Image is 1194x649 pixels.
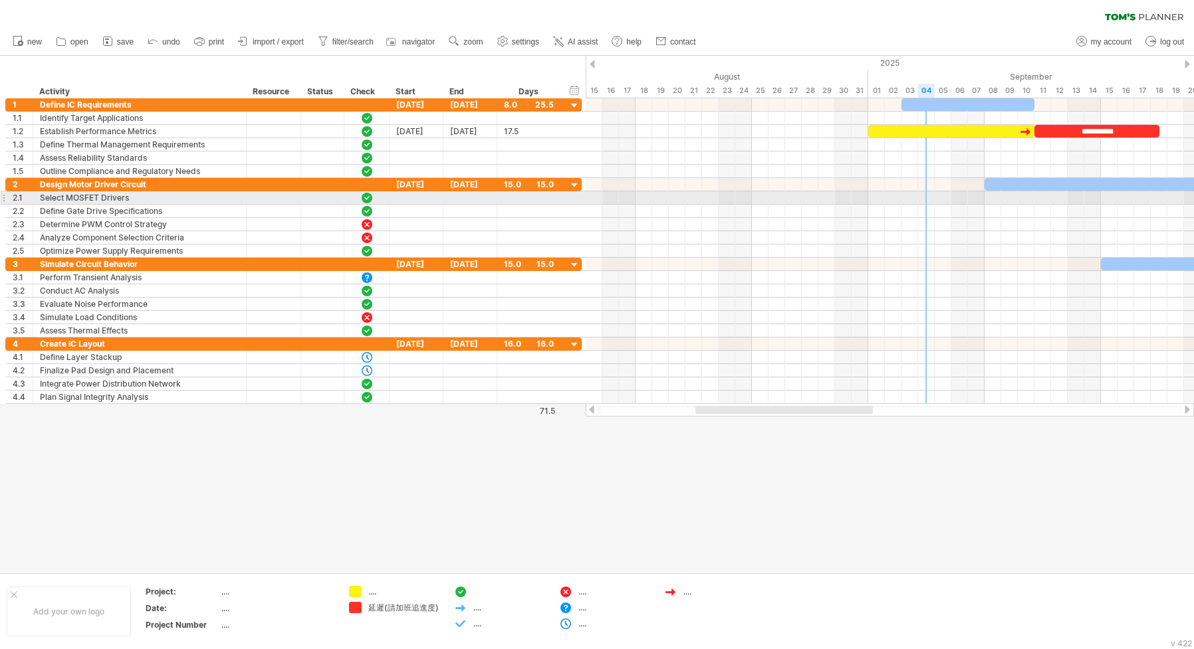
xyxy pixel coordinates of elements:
[512,37,539,46] span: settings
[40,311,239,324] div: Simulate Load Conditions
[802,84,818,98] div: Thursday, 28 August 2025
[13,271,33,284] div: 3.1
[13,231,33,244] div: 2.4
[13,151,33,164] div: 1.4
[652,33,700,50] a: contact
[1084,84,1101,98] div: Sunday, 14 September 2025
[144,33,184,50] a: undo
[578,586,651,597] div: ....
[70,37,88,46] span: open
[868,84,885,98] div: Monday, 1 September 2025
[40,231,239,244] div: Analyze Component Selection Criteria
[550,33,602,50] a: AI assist
[40,244,239,257] div: Optimize Power Supply Requirements
[578,602,651,613] div: ....
[497,85,560,98] div: Days
[968,84,985,98] div: Sunday, 7 September 2025
[901,84,918,98] div: Wednesday, 3 September 2025
[504,258,554,270] div: 15.0
[951,84,968,98] div: Saturday, 6 September 2025
[685,84,702,98] div: Thursday, 21 August 2025
[13,324,33,337] div: 3.5
[221,603,333,614] div: ....
[835,84,852,98] div: Saturday, 30 August 2025
[40,178,239,191] div: Design Motor Driver Circuit
[568,37,598,46] span: AI assist
[9,33,46,50] a: new
[852,84,868,98] div: Sunday, 31 August 2025
[449,85,489,98] div: End
[117,37,134,46] span: save
[40,258,239,270] div: Simulate Circuit Behavior
[146,603,219,614] div: Date:
[402,37,435,46] span: navigator
[443,178,497,191] div: [DATE]
[504,125,554,138] div: 17.5
[40,364,239,377] div: Finalize Pad Design and Placement
[40,125,239,138] div: Establish Performance Metrics
[1068,84,1084,98] div: Saturday, 13 September 2025
[1167,84,1184,98] div: Friday, 19 September 2025
[1160,37,1184,46] span: log out
[1051,84,1068,98] div: Friday, 12 September 2025
[221,619,333,630] div: ....
[1001,84,1018,98] div: Tuesday, 9 September 2025
[1034,84,1051,98] div: Thursday, 11 September 2025
[13,218,33,231] div: 2.3
[443,98,497,111] div: [DATE]
[99,33,138,50] a: save
[40,151,239,164] div: Assess Reliability Standards
[353,70,868,84] div: August 2025
[1118,84,1134,98] div: Tuesday, 16 September 2025
[504,337,554,350] div: 16.0
[390,178,443,191] div: [DATE]
[13,258,33,270] div: 3
[13,284,33,297] div: 3.2
[40,271,239,284] div: Perform Transient Analysis
[13,98,33,111] div: 1
[702,84,719,98] div: Friday, 22 August 2025
[146,619,219,630] div: Project Number
[40,165,239,177] div: Outline Compliance and Regulatory Needs
[752,84,769,98] div: Monday, 25 August 2025
[27,37,42,46] span: new
[885,84,901,98] div: Tuesday, 2 September 2025
[13,391,33,403] div: 4.4
[13,244,33,257] div: 2.5
[253,85,293,98] div: Resource
[504,98,554,111] div: 8.0
[396,85,435,98] div: Start
[494,33,543,50] a: settings
[683,586,756,597] div: ....
[307,85,336,98] div: Status
[390,125,443,138] div: [DATE]
[1151,84,1167,98] div: Thursday, 18 September 2025
[769,84,785,98] div: Tuesday, 26 August 2025
[578,618,651,629] div: ....
[191,33,228,50] a: print
[669,84,685,98] div: Wednesday, 20 August 2025
[443,258,497,270] div: [DATE]
[636,84,652,98] div: Monday, 18 August 2025
[13,165,33,177] div: 1.5
[7,587,131,636] div: Add your own logo
[314,33,378,50] a: filter/search
[40,377,239,390] div: Integrate Power Distribution Network
[13,138,33,151] div: 1.3
[1073,33,1135,50] a: my account
[785,84,802,98] div: Wednesday, 27 August 2025
[40,337,239,350] div: Create IC Layout
[13,364,33,377] div: 4.2
[253,37,304,46] span: import / export
[40,138,239,151] div: Define Thermal Management Requirements
[818,84,835,98] div: Friday, 29 August 2025
[602,84,619,98] div: Saturday, 16 August 2025
[498,406,555,416] div: 71.5
[40,324,239,337] div: Assess Thermal Effects
[1101,84,1118,98] div: Monday, 15 September 2025
[13,298,33,310] div: 3.3
[40,391,239,403] div: Plan Signal Integrity Analysis
[53,33,92,50] a: open
[40,284,239,297] div: Conduct AC Analysis
[619,84,636,98] div: Sunday, 17 August 2025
